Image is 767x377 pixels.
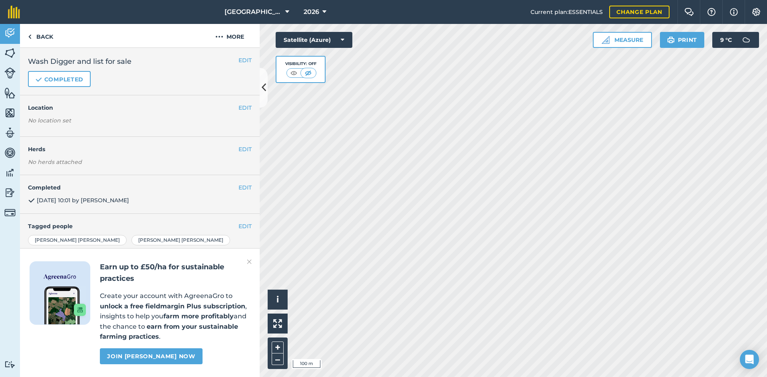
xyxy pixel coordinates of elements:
[660,32,705,48] button: Print
[531,8,603,16] span: Current plan : ESSENTIALS
[28,145,260,154] h4: Herds
[740,350,759,369] div: Open Intercom Messenger
[285,61,316,67] div: Visibility: Off
[684,8,694,16] img: Two speech bubbles overlapping with the left bubble in the forefront
[131,235,230,245] div: [PERSON_NAME] [PERSON_NAME]
[304,7,319,17] span: 2026
[163,312,234,320] strong: farm more profitably
[44,286,86,324] img: Screenshot of the Gro app
[100,323,238,341] strong: earn from your sustainable farming practices
[238,103,252,112] button: EDIT
[200,24,260,47] button: More
[4,67,16,79] img: svg+xml;base64,PD94bWwgdmVyc2lvbj0iMS4wIiBlbmNvZGluZz0idXRmLTgiPz4KPCEtLSBHZW5lcmF0b3I6IEFkb2JlIE...
[247,257,252,266] img: svg+xml;base64,PHN2ZyB4bWxucz0iaHR0cDovL3d3dy53My5vcmcvMjAwMC9zdmciIHdpZHRoPSIyMiIgaGVpZ2h0PSIzMC...
[28,103,252,112] h4: Location
[273,319,282,328] img: Four arrows, one pointing top left, one top right, one bottom right and the last bottom left
[4,107,16,119] img: svg+xml;base64,PHN2ZyB4bWxucz0iaHR0cDovL3d3dy53My5vcmcvMjAwMC9zdmciIHdpZHRoPSI1NiIgaGVpZ2h0PSI2MC...
[272,353,284,365] button: –
[28,117,71,124] em: No location set
[712,32,759,48] button: 9 °C
[238,145,252,154] button: EDIT
[738,32,754,48] img: svg+xml;base64,PD94bWwgdmVyc2lvbj0iMS4wIiBlbmNvZGluZz0idXRmLTgiPz4KPCEtLSBHZW5lcmF0b3I6IEFkb2JlIE...
[225,7,282,17] span: [GEOGRAPHIC_DATA]
[4,167,16,179] img: svg+xml;base64,PD94bWwgdmVyc2lvbj0iMS4wIiBlbmNvZGluZz0idXRmLTgiPz4KPCEtLSBHZW5lcmF0b3I6IEFkb2JlIE...
[276,32,352,48] button: Satellite (Azure)
[720,32,732,48] span: 9 ° C
[20,24,61,47] a: Back
[4,47,16,59] img: svg+xml;base64,PHN2ZyB4bWxucz0iaHR0cDovL3d3dy53My5vcmcvMjAwMC9zdmciIHdpZHRoPSI1NiIgaGVpZ2h0PSI2MC...
[238,56,252,65] button: EDIT
[303,69,313,77] img: svg+xml;base64,PHN2ZyB4bWxucz0iaHR0cDovL3d3dy53My5vcmcvMjAwMC9zdmciIHdpZHRoPSI1MCIgaGVpZ2h0PSI0MC...
[609,6,670,18] a: Change plan
[4,127,16,139] img: svg+xml;base64,PD94bWwgdmVyc2lvbj0iMS4wIiBlbmNvZGluZz0idXRmLTgiPz4KPCEtLSBHZW5lcmF0b3I6IEFkb2JlIE...
[593,32,652,48] button: Measure
[276,294,279,304] span: i
[28,158,260,166] em: No herds attached
[8,6,20,18] img: fieldmargin Logo
[35,75,42,85] img: svg+xml;base64,PHN2ZyB4bWxucz0iaHR0cDovL3d3dy53My5vcmcvMjAwMC9zdmciIHdpZHRoPSIxOCIgaGVpZ2h0PSIyNC...
[4,361,16,368] img: svg+xml;base64,PD94bWwgdmVyc2lvbj0iMS4wIiBlbmNvZGluZz0idXRmLTgiPz4KPCEtLSBHZW5lcmF0b3I6IEFkb2JlIE...
[4,207,16,218] img: svg+xml;base64,PD94bWwgdmVyc2lvbj0iMS4wIiBlbmNvZGluZz0idXRmLTgiPz4KPCEtLSBHZW5lcmF0b3I6IEFkb2JlIE...
[4,187,16,199] img: svg+xml;base64,PD94bWwgdmVyc2lvbj0iMS4wIiBlbmNvZGluZz0idXRmLTgiPz4KPCEtLSBHZW5lcmF0b3I6IEFkb2JlIE...
[667,35,675,45] img: svg+xml;base64,PHN2ZyB4bWxucz0iaHR0cDovL3d3dy53My5vcmcvMjAwMC9zdmciIHdpZHRoPSIxOSIgaGVpZ2h0PSIyNC...
[100,302,245,310] strong: unlock a free fieldmargin Plus subscription
[215,32,223,41] img: svg+xml;base64,PHN2ZyB4bWxucz0iaHR0cDovL3d3dy53My5vcmcvMjAwMC9zdmciIHdpZHRoPSIyMCIgaGVpZ2h0PSIyNC...
[268,290,288,310] button: i
[28,222,252,231] h4: Tagged people
[28,196,35,205] img: svg+xml;base64,PHN2ZyB4bWxucz0iaHR0cDovL3d3dy53My5vcmcvMjAwMC9zdmciIHdpZHRoPSIxOCIgaGVpZ2h0PSIyNC...
[28,71,91,87] button: Completed
[272,341,284,353] button: +
[289,69,299,77] img: svg+xml;base64,PHN2ZyB4bWxucz0iaHR0cDovL3d3dy53My5vcmcvMjAwMC9zdmciIHdpZHRoPSI1MCIgaGVpZ2h0PSI0MC...
[751,8,761,16] img: A cog icon
[100,348,202,364] a: Join [PERSON_NAME] now
[20,175,260,214] div: [DATE] 10:01 by [PERSON_NAME]
[602,36,610,44] img: Ruler icon
[4,87,16,99] img: svg+xml;base64,PHN2ZyB4bWxucz0iaHR0cDovL3d3dy53My5vcmcvMjAwMC9zdmciIHdpZHRoPSI1NiIgaGVpZ2h0PSI2MC...
[100,291,250,342] p: Create your account with AgreenaGro to , insights to help you and the chance to .
[238,222,252,231] button: EDIT
[28,56,252,67] h2: Wash Digger and list for sale
[707,8,716,16] img: A question mark icon
[4,147,16,159] img: svg+xml;base64,PD94bWwgdmVyc2lvbj0iMS4wIiBlbmNvZGluZz0idXRmLTgiPz4KPCEtLSBHZW5lcmF0b3I6IEFkb2JlIE...
[28,235,127,245] div: [PERSON_NAME] [PERSON_NAME]
[730,7,738,17] img: svg+xml;base64,PHN2ZyB4bWxucz0iaHR0cDovL3d3dy53My5vcmcvMjAwMC9zdmciIHdpZHRoPSIxNyIgaGVpZ2h0PSIxNy...
[238,183,252,192] button: EDIT
[28,183,252,192] h4: Completed
[28,32,32,41] img: svg+xml;base64,PHN2ZyB4bWxucz0iaHR0cDovL3d3dy53My5vcmcvMjAwMC9zdmciIHdpZHRoPSI5IiBoZWlnaHQ9IjI0Ii...
[100,261,250,284] h2: Earn up to £50/ha for sustainable practices
[4,27,16,39] img: svg+xml;base64,PD94bWwgdmVyc2lvbj0iMS4wIiBlbmNvZGluZz0idXRmLTgiPz4KPCEtLSBHZW5lcmF0b3I6IEFkb2JlIE...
